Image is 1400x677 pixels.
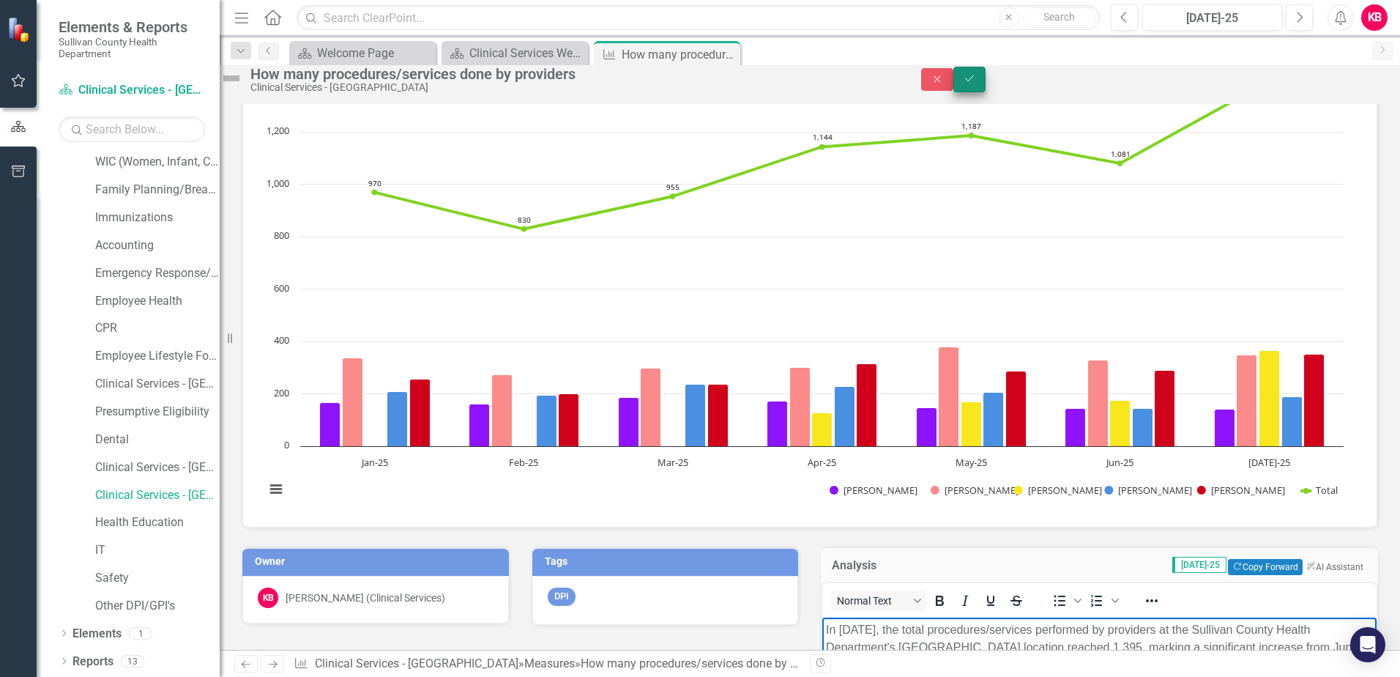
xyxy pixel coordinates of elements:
button: KB [1361,4,1388,31]
a: Accounting [95,237,220,254]
a: Reports [72,654,113,670]
button: Search [1023,7,1096,28]
g: Shaina Brown, series 3 of 6. Bar series with 7 bars. [368,350,1280,446]
a: IT [95,542,220,559]
a: Clinical Services Welcome Page [445,44,584,62]
a: CPR [95,320,220,337]
path: Jul-25, 365. Shaina Brown. [1259,350,1280,446]
button: Italic [953,591,978,611]
button: Copy Forward [1228,559,1302,575]
text: Apr-25 [808,456,836,469]
path: Apr-25, 128. Shaina Brown. [812,413,833,446]
a: Dental [95,432,220,448]
div: Numbered list [1084,591,1121,611]
path: Apr-25, 1,144. Total. [819,144,825,149]
svg: Interactive chart [258,73,1351,512]
path: Mar-25, 298. Jennifer Fox. [641,368,661,446]
div: 13 [121,655,144,667]
path: May-25, 286. Ashley McKamey. [1006,371,1027,446]
p: In [DATE], the total procedures/services performed by providers at the Sullivan County Health Dep... [4,4,551,92]
a: WIC (Women, Infant, Child) [95,154,220,171]
span: Elements & Reports [59,18,205,36]
path: May-25, 206. Chelsea Cruey. [983,392,1004,446]
h3: Owner [255,556,502,567]
div: How many procedures/services done by providers [622,45,737,64]
path: Mar-25, 955. Total. [670,193,676,199]
img: ClearPoint Strategy [7,17,33,42]
path: Jun-25, 144. Stacey Hamilton. [1065,408,1086,446]
text: [DATE]-25 [1248,456,1290,469]
span: Search [1043,11,1075,23]
a: Clinical Services - [GEOGRAPHIC_DATA] ([PERSON_NAME]) [95,376,220,393]
path: Mar-25, 236. Ashley McKamey. [708,384,729,446]
text: 955 [666,182,679,192]
text: 0 [284,438,289,451]
a: Health Education [95,514,220,531]
path: Jun-25, 1,081. Total. [1117,160,1123,166]
path: Feb-25, 195. Chelsea Cruey. [537,395,557,446]
button: Strikethrough [1004,591,1029,611]
a: Clinical Services - [GEOGRAPHIC_DATA] [95,459,220,476]
path: Apr-25, 227. Chelsea Cruey. [835,386,855,446]
path: Jul-25, 142. Stacey Hamilton. [1215,409,1235,446]
path: May-25, 1,187. Total. [969,133,975,138]
text: 200 [274,386,289,399]
span: [DATE]-25 [1172,557,1226,573]
text: [PERSON_NAME] [1118,484,1192,497]
path: Jul-25, 188. Chelsea Cruey. [1282,396,1303,446]
path: May-25, 379. Jennifer Fox. [939,347,959,446]
a: Welcome Page [293,44,432,62]
div: How many procedures/services done by providers [581,656,838,670]
h3: Tags [545,556,792,567]
button: Show Shaina Brown [1014,484,1089,497]
div: [PERSON_NAME] (Clinical Services) [286,591,445,605]
div: Welcome Page [317,44,432,62]
path: Jan-25, 337. Jennifer Fox. [343,358,363,446]
path: Mar-25, 236. Chelsea Cruey. [685,384,706,446]
g: Chelsea Cruey, series 4 of 6. Bar series with 7 bars. [387,384,1303,446]
a: Clinical Services - [GEOGRAPHIC_DATA] [95,487,220,504]
text: 1,187 [961,121,981,131]
a: Employee Health [95,293,220,310]
button: Show Ashley McKamey [1197,484,1285,497]
button: View chart menu, Chart [266,479,286,500]
path: Jul-25, 348. Jennifer Fox. [1237,355,1257,446]
small: Sullivan County Health Department [59,36,205,60]
a: Safety [95,570,220,587]
text: 400 [274,333,289,347]
div: Bullet list [1047,591,1084,611]
span: Normal Text [837,595,909,607]
button: Block Normal Text [831,591,926,611]
g: Stacey Hamilton, series 1 of 6. Bar series with 7 bars. [320,397,1235,446]
button: Reveal or hide additional toolbar items [1139,591,1164,611]
div: How many procedures/services done by providers [250,66,892,82]
path: Feb-25, 199. Ashley McKamey. [559,393,579,446]
text: 1,200 [267,124,289,137]
text: May-25 [956,456,987,469]
div: [DATE]-25 [1147,10,1277,27]
path: Feb-25, 274. Jennifer Fox. [492,374,513,446]
text: 1,144 [813,132,833,142]
text: Feb-25 [509,456,538,469]
button: Bold [927,591,952,611]
path: Jan-25, 166. Stacey Hamilton. [320,402,340,446]
g: Ashley McKamey, series 5 of 6. Bar series with 7 bars. [410,354,1325,446]
path: Apr-25, 315. Ashley McKamey. [857,363,877,446]
div: Clinical Services Welcome Page [469,44,584,62]
text: 800 [274,229,289,242]
span: DPI [548,588,576,606]
button: Show Jennifer Fox [931,484,997,497]
text: 1,000 [267,177,289,190]
button: Show Stacey Hamilton [830,484,915,497]
img: Not Defined [220,67,243,90]
a: Employee Lifestyle Focus [95,348,220,365]
a: Other DPI/GPI's [95,598,220,615]
a: Emergency Response/PHEP [95,265,220,282]
input: Search ClearPoint... [297,5,1100,31]
text: Jan-25 [360,456,388,469]
text: 830 [518,215,531,225]
a: Presumptive Eligibility [95,404,220,421]
text: 970 [368,178,381,188]
path: May-25, 147. Stacey Hamilton. [917,407,937,446]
